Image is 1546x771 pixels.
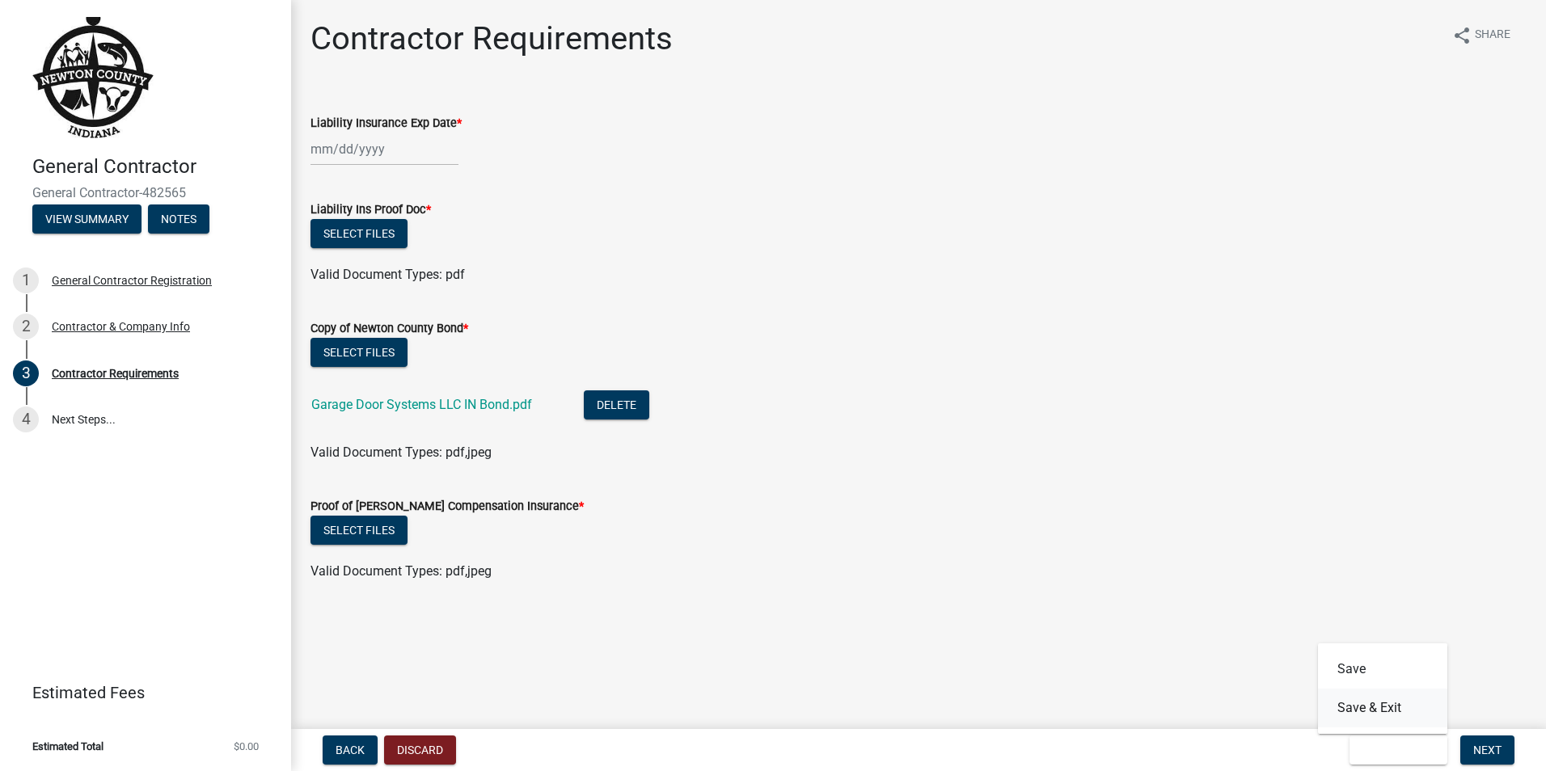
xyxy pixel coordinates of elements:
span: Valid Document Types: pdf [310,267,465,282]
button: Delete [584,390,649,419]
input: mm/dd/yyyy [310,133,458,166]
div: 3 [13,360,39,386]
label: Proof of [PERSON_NAME] Compensation Insurance [310,501,584,512]
span: Estimated Total [32,741,103,752]
span: Valid Document Types: pdf,jpeg [310,563,492,579]
button: Discard [384,735,456,765]
span: Back [336,744,365,756]
wm-modal-confirm: Delete Document [584,398,649,414]
button: Select files [310,338,408,367]
span: Next [1473,744,1502,756]
div: 2 [13,314,39,339]
button: Select files [310,219,408,248]
wm-modal-confirm: Summary [32,213,142,226]
span: General Contractor-482565 [32,185,259,200]
label: Liability Ins Proof Doc [310,204,431,216]
button: Save [1318,650,1447,689]
wm-modal-confirm: Notes [148,213,209,226]
div: Contractor Requirements [52,368,179,379]
div: Contractor & Company Info [52,321,190,332]
div: 4 [13,407,39,432]
i: share [1452,26,1472,45]
span: Valid Document Types: pdf,jpeg [310,444,492,460]
h1: Contractor Requirements [310,19,673,58]
h4: General Contractor [32,155,278,179]
img: Newton County, Indiana [32,17,154,138]
button: Back [323,735,378,765]
span: $0.00 [234,741,259,752]
div: General Contractor Registration [52,275,212,286]
a: Garage Door Systems LLC IN Bond.pdf [311,397,532,412]
div: Save & Exit [1318,643,1447,734]
button: View Summary [32,204,142,234]
button: Next [1460,735,1514,765]
button: Select files [310,516,408,545]
label: Liability Insurance Exp Date [310,118,462,129]
label: Copy of Newton County Bond [310,323,468,335]
a: Estimated Fees [13,676,265,709]
button: Save & Exit [1318,689,1447,727]
button: shareShare [1439,19,1523,51]
button: Save & Exit [1350,735,1447,765]
button: Notes [148,204,209,234]
span: Share [1475,26,1510,45]
span: Save & Exit [1362,744,1425,756]
div: 1 [13,268,39,293]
